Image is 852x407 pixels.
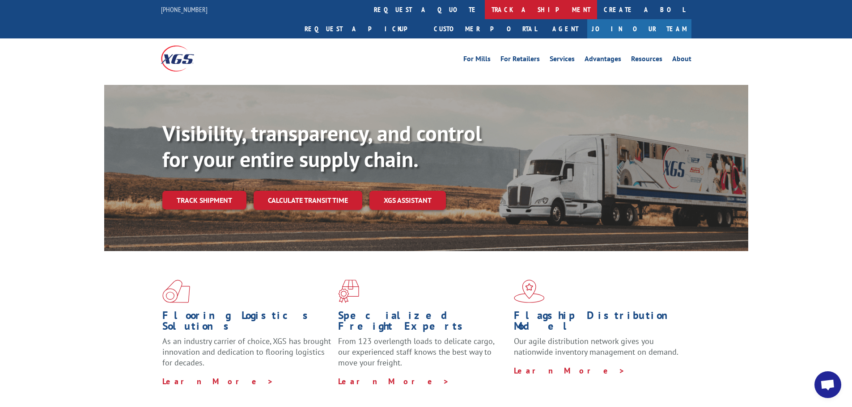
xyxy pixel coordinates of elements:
a: Customer Portal [427,19,543,38]
h1: Flagship Distribution Model [514,310,683,336]
h1: Flooring Logistics Solutions [162,310,331,336]
a: XGS ASSISTANT [369,191,446,210]
a: For Retailers [500,55,540,65]
a: Join Our Team [587,19,691,38]
div: Open chat [814,371,841,398]
a: About [672,55,691,65]
a: [PHONE_NUMBER] [161,5,208,14]
a: Request a pickup [298,19,427,38]
a: Services [550,55,575,65]
a: Resources [631,55,662,65]
img: xgs-icon-total-supply-chain-intelligence-red [162,280,190,303]
span: Our agile distribution network gives you nationwide inventory management on demand. [514,336,678,357]
span: As an industry carrier of choice, XGS has brought innovation and dedication to flooring logistics... [162,336,331,368]
a: For Mills [463,55,491,65]
img: xgs-icon-focused-on-flooring-red [338,280,359,303]
b: Visibility, transparency, and control for your entire supply chain. [162,119,482,173]
a: Learn More > [514,365,625,376]
h1: Specialized Freight Experts [338,310,507,336]
p: From 123 overlength loads to delicate cargo, our experienced staff knows the best way to move you... [338,336,507,376]
img: xgs-icon-flagship-distribution-model-red [514,280,545,303]
a: Learn More > [338,376,449,386]
a: Agent [543,19,587,38]
a: Learn More > [162,376,274,386]
a: Calculate transit time [254,191,362,210]
a: Advantages [585,55,621,65]
a: Track shipment [162,191,246,210]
